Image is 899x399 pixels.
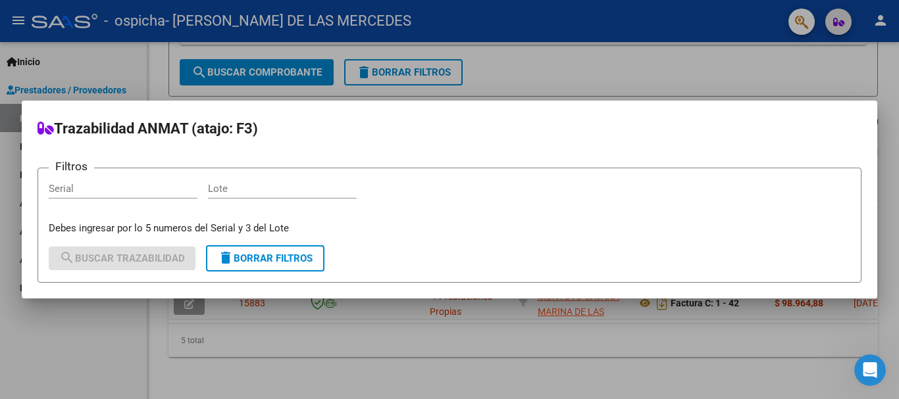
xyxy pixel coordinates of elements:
[59,250,75,266] mat-icon: search
[218,252,313,264] span: Borrar Filtros
[218,250,234,266] mat-icon: delete
[854,354,886,386] iframe: Intercom live chat
[38,116,861,141] h2: Trazabilidad ANMAT (atajo: F3)
[206,245,324,271] button: Borrar Filtros
[49,221,850,236] p: Debes ingresar por lo 5 numeros del Serial y 3 del Lote
[49,158,94,175] h3: Filtros
[59,252,185,264] span: Buscar Trazabilidad
[49,246,195,270] button: Buscar Trazabilidad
